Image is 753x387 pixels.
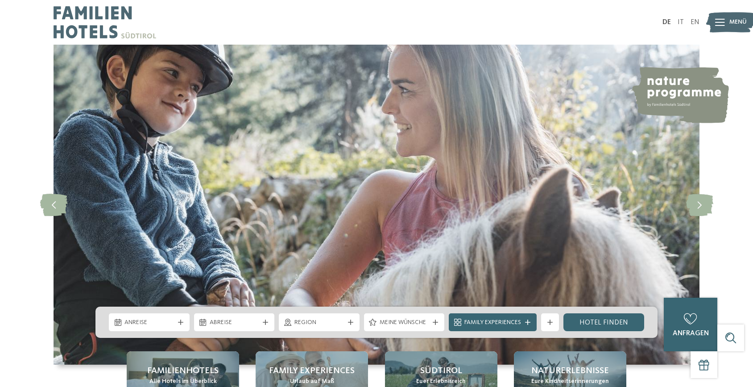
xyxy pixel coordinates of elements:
[662,19,671,26] a: DE
[673,330,709,337] span: anfragen
[269,365,355,377] span: Family Experiences
[678,19,684,26] a: IT
[124,318,174,327] span: Anreise
[210,318,259,327] span: Abreise
[631,67,729,123] img: nature programme by Familienhotels Südtirol
[380,318,429,327] span: Meine Wünsche
[416,377,466,386] span: Euer Erlebnisreich
[531,365,609,377] span: Naturerlebnisse
[420,365,462,377] span: Südtirol
[664,298,717,351] a: anfragen
[563,313,644,331] a: Hotel finden
[294,318,344,327] span: Region
[531,377,609,386] span: Eure Kindheitserinnerungen
[729,18,747,27] span: Menü
[54,45,699,365] img: Familienhotels Südtirol: The happy family places
[149,377,217,386] span: Alle Hotels im Überblick
[147,365,219,377] span: Familienhotels
[691,19,699,26] a: EN
[464,318,521,327] span: Family Experiences
[290,377,334,386] span: Urlaub auf Maß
